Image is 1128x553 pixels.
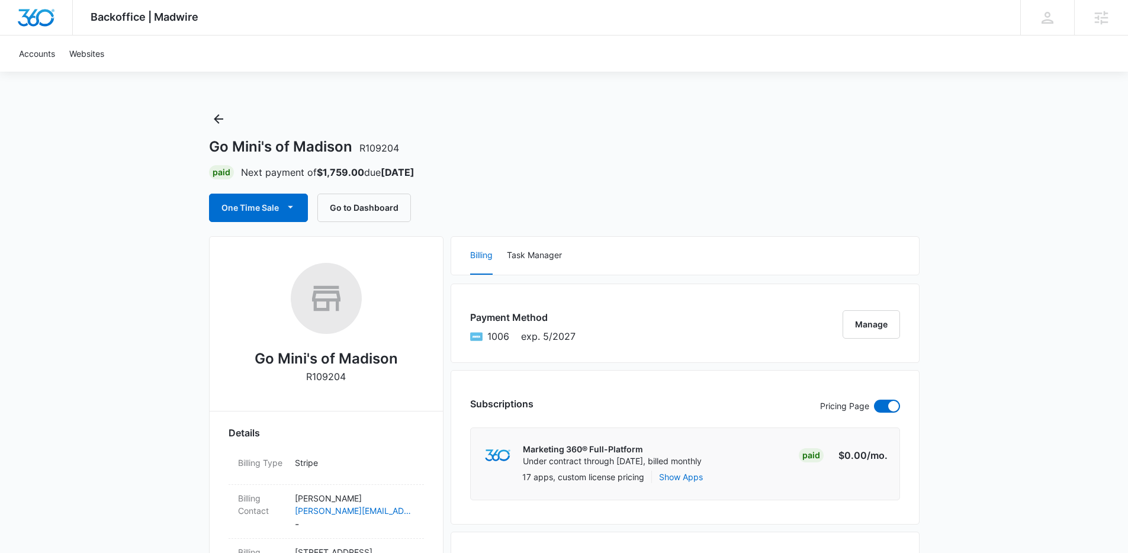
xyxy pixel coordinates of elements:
[523,443,702,455] p: Marketing 360® Full-Platform
[317,166,364,178] strong: $1,759.00
[843,310,900,339] button: Manage
[295,492,414,504] p: [PERSON_NAME]
[522,471,644,483] p: 17 apps, custom license pricing
[209,138,399,156] h1: Go Mini's of Madison
[867,449,888,461] span: /mo.
[241,165,414,179] p: Next payment of due
[209,194,308,222] button: One Time Sale
[485,449,510,462] img: marketing360Logo
[659,471,703,483] button: Show Apps
[470,310,576,324] h3: Payment Method
[381,166,414,178] strong: [DATE]
[229,485,424,539] div: Billing Contact[PERSON_NAME][PERSON_NAME][EMAIL_ADDRESS][PERSON_NAME][DOMAIN_NAME]-
[12,36,62,72] a: Accounts
[521,329,576,343] span: exp. 5/2027
[229,426,260,440] span: Details
[487,329,509,343] span: American Express ending with
[470,237,493,275] button: Billing
[470,397,534,411] h3: Subscriptions
[255,348,398,369] h2: Go Mini's of Madison
[832,448,888,462] p: $0.00
[209,165,234,179] div: Paid
[306,369,346,384] p: R109204
[229,449,424,485] div: Billing TypeStripe
[523,455,702,467] p: Under contract through [DATE], billed monthly
[507,237,562,275] button: Task Manager
[820,400,869,413] p: Pricing Page
[359,142,399,154] span: R109204
[295,504,414,517] a: [PERSON_NAME][EMAIL_ADDRESS][PERSON_NAME][DOMAIN_NAME]
[209,110,228,128] button: Back
[295,492,414,531] dd: -
[295,456,414,469] p: Stripe
[317,194,411,222] button: Go to Dashboard
[91,11,198,23] span: Backoffice | Madwire
[238,456,285,469] dt: Billing Type
[238,492,285,517] dt: Billing Contact
[62,36,111,72] a: Websites
[799,448,824,462] div: Paid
